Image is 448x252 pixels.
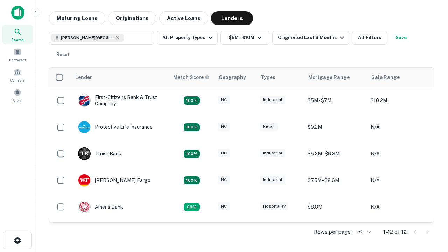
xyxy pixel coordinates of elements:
[304,140,367,167] td: $5.2M - $6.8M
[49,11,105,25] button: Maturing Loans
[169,68,215,87] th: Capitalize uses an advanced AI algorithm to match your search with the best lender. The match sco...
[367,68,430,87] th: Sale Range
[352,31,387,45] button: All Filters
[260,96,285,104] div: Industrial
[272,31,349,45] button: Originated Last 6 Months
[75,73,92,82] div: Lender
[2,65,33,84] a: Contacts
[304,68,367,87] th: Mortgage Range
[383,228,407,236] p: 1–12 of 12
[159,11,208,25] button: Active Loans
[173,73,208,81] h6: Match Score
[108,11,156,25] button: Originations
[304,114,367,140] td: $9.2M
[2,86,33,105] a: Saved
[314,228,352,236] p: Rows per page:
[304,220,367,247] td: $9.2M
[367,194,430,220] td: N/A
[260,122,278,131] div: Retail
[78,94,90,106] img: picture
[367,87,430,114] td: $10.2M
[390,31,412,45] button: Save your search to get updates of matches that match your search criteria.
[184,96,200,105] div: Matching Properties: 2, hasApolloMatch: undefined
[52,48,74,62] button: Reset
[78,121,153,133] div: Protective Life Insurance
[413,174,448,207] iframe: Chat Widget
[260,149,285,157] div: Industrial
[11,6,24,20] img: capitalize-icon.png
[218,202,230,210] div: NC
[218,96,230,104] div: NC
[355,227,372,237] div: 50
[78,94,162,107] div: First-citizens Bank & Trust Company
[308,73,350,82] div: Mortgage Range
[218,176,230,184] div: NC
[78,121,90,133] img: picture
[2,25,33,44] a: Search
[11,37,24,42] span: Search
[173,73,210,81] div: Capitalize uses an advanced AI algorithm to match your search with the best lender. The match sco...
[10,77,24,83] span: Contacts
[220,31,269,45] button: $5M - $10M
[219,73,246,82] div: Geography
[78,147,121,160] div: Truist Bank
[184,203,200,211] div: Matching Properties: 1, hasApolloMatch: undefined
[371,73,400,82] div: Sale Range
[367,140,430,167] td: N/A
[61,35,113,41] span: [PERSON_NAME][GEOGRAPHIC_DATA], [GEOGRAPHIC_DATA]
[367,167,430,194] td: N/A
[78,174,150,187] div: [PERSON_NAME] Fargo
[2,45,33,64] a: Borrowers
[71,68,169,87] th: Lender
[261,73,275,82] div: Types
[184,150,200,158] div: Matching Properties: 3, hasApolloMatch: undefined
[211,11,253,25] button: Lenders
[304,87,367,114] td: $5M - $7M
[304,194,367,220] td: $8.8M
[304,167,367,194] td: $7.5M - $8.6M
[218,149,230,157] div: NC
[260,202,288,210] div: Hospitality
[9,57,26,63] span: Borrowers
[257,68,304,87] th: Types
[184,123,200,132] div: Matching Properties: 2, hasApolloMatch: undefined
[218,122,230,131] div: NC
[215,68,257,87] th: Geography
[81,150,88,157] p: T B
[13,98,23,103] span: Saved
[367,114,430,140] td: N/A
[260,176,285,184] div: Industrial
[367,220,430,247] td: N/A
[157,31,218,45] button: All Property Types
[278,34,346,42] div: Originated Last 6 Months
[78,201,123,213] div: Ameris Bank
[184,176,200,185] div: Matching Properties: 2, hasApolloMatch: undefined
[78,201,90,213] img: picture
[78,174,90,186] img: picture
